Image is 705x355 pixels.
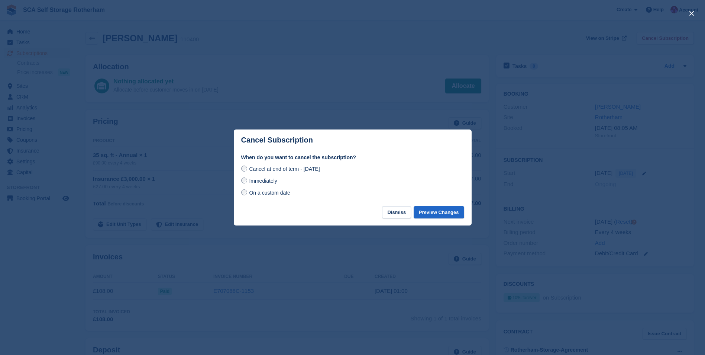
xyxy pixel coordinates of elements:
span: Cancel at end of term - [DATE] [249,166,320,172]
span: On a custom date [249,190,290,196]
button: close [686,7,698,19]
span: Immediately [249,178,277,184]
button: Dismiss [382,206,411,218]
button: Preview Changes [414,206,464,218]
input: On a custom date [241,189,247,195]
input: Cancel at end of term - [DATE] [241,166,247,172]
p: Cancel Subscription [241,136,313,144]
input: Immediately [241,177,247,183]
label: When do you want to cancel the subscription? [241,154,464,161]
